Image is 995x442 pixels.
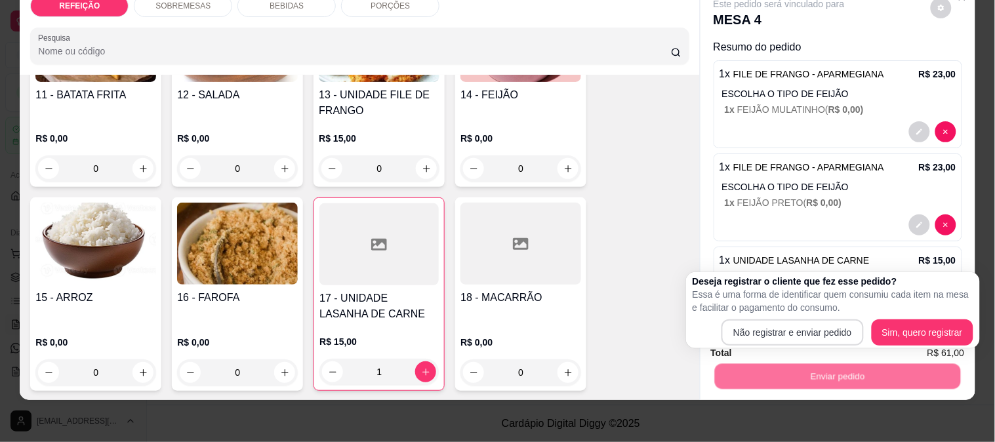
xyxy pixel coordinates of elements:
p: R$ 0,00 [460,132,581,145]
h4: 14 - FEIJÃO [460,87,581,103]
span: FILE DE FRANGO - APARMEGIANA [733,69,884,79]
h4: 18 - MACARRÃO [460,290,581,306]
p: R$ 23,00 [919,68,956,81]
p: R$ 0,00 [177,336,298,349]
h4: 13 - UNIDADE FILE DE FRANGO [319,87,439,119]
h4: 11 - BATATA FRITA [35,87,156,103]
button: increase-product-quantity [415,361,436,382]
p: R$ 0,00 [460,336,581,349]
p: R$ 15,00 [319,335,439,348]
p: R$ 0,00 [35,132,156,145]
p: ESCOLHA O TIPO DE FEIJÃO [722,87,956,100]
p: FEIJÃO PRETO ( [725,196,956,209]
span: 1 x [725,197,737,208]
p: Essa é uma forma de identificar quem consumiu cada item na mesa e facilitar o pagamento do consumo. [693,288,973,314]
p: R$ 0,00 [35,336,156,349]
p: R$ 0,00 [177,132,298,145]
p: R$ 15,00 [319,132,439,145]
p: 1 x [720,66,884,82]
button: Não registrar e enviar pedido [721,319,864,346]
button: decrease-product-quantity [322,361,343,382]
p: PORÇÕES [371,1,410,11]
p: MESA 4 [714,10,845,29]
p: BEBIDAS [270,1,304,11]
p: Resumo do pedido [714,39,962,55]
span: R$ 61,00 [927,346,965,360]
p: SOBREMESAS [155,1,211,11]
span: UNIDADE LASANHA DE CARNE [733,255,870,266]
button: decrease-product-quantity [935,214,956,235]
strong: Total [711,348,732,358]
h4: 17 - UNIDADE LASANHA DE CARNE [319,291,439,322]
span: FILE DE FRANGO - APARMEGIANA [733,162,884,172]
input: Pesquisa [38,45,671,58]
p: 1 x [720,252,870,268]
p: R$ 23,00 [919,161,956,174]
p: R$ 15,00 [919,254,956,267]
h4: 12 - SALADA [177,87,298,103]
img: product-image [35,203,156,285]
h4: 16 - FAROFA [177,290,298,306]
button: decrease-product-quantity [909,121,930,142]
button: Enviar pedido [714,363,960,389]
p: REFEIÇÃO [59,1,100,11]
label: Pesquisa [38,32,75,43]
h2: Deseja registrar o cliente que fez esse pedido? [693,275,973,288]
p: 1 x [720,159,884,175]
img: product-image [177,203,298,285]
button: Sim, quero registrar [872,319,973,346]
button: decrease-product-quantity [909,214,930,235]
button: decrease-product-quantity [935,121,956,142]
span: R$ 0,00 ) [807,197,842,208]
p: FEIJÃO MULATINHO ( [725,103,956,116]
span: R$ 0,00 ) [828,104,864,115]
h4: 15 - ARROZ [35,290,156,306]
span: 1 x [725,104,737,115]
p: ESCOLHA O TIPO DE FEIJÃO [722,180,956,193]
